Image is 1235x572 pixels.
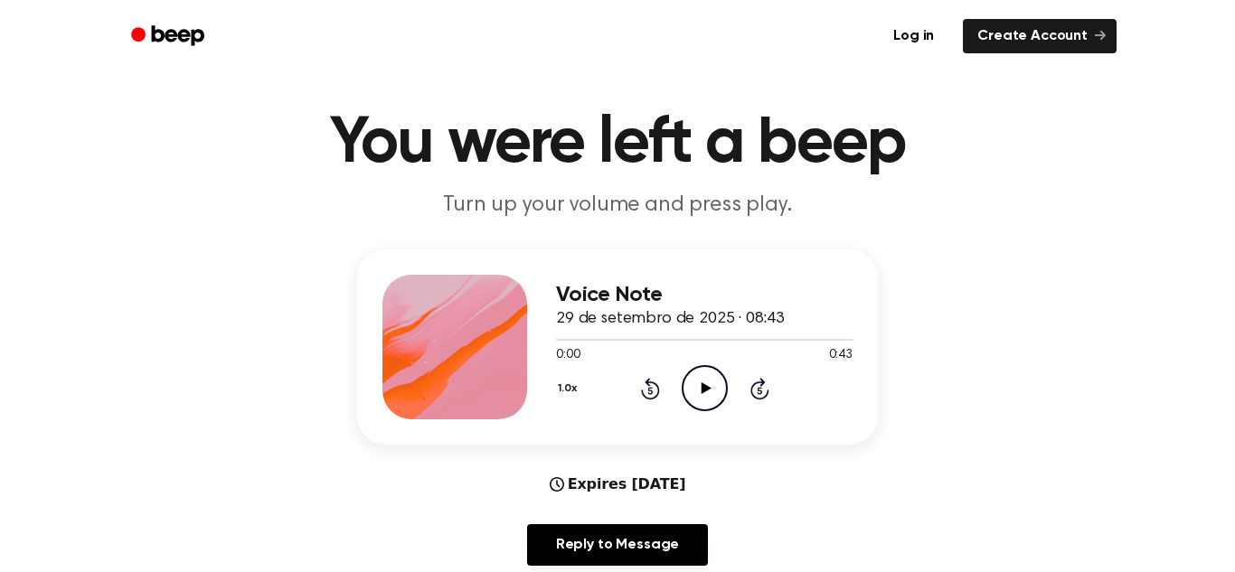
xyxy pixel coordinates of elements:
div: Expires [DATE] [550,474,686,495]
a: Create Account [963,19,1117,53]
a: Beep [118,19,221,54]
p: Turn up your volume and press play. [270,191,965,220]
span: 0:43 [829,346,853,365]
h1: You were left a beep [155,111,1080,176]
a: Log in [875,15,952,57]
span: 0:00 [556,346,580,365]
button: 1.0x [556,373,583,404]
span: 29 de setembro de 2025 · 08:43 [556,311,784,327]
a: Reply to Message [527,524,708,566]
h3: Voice Note [556,283,853,307]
